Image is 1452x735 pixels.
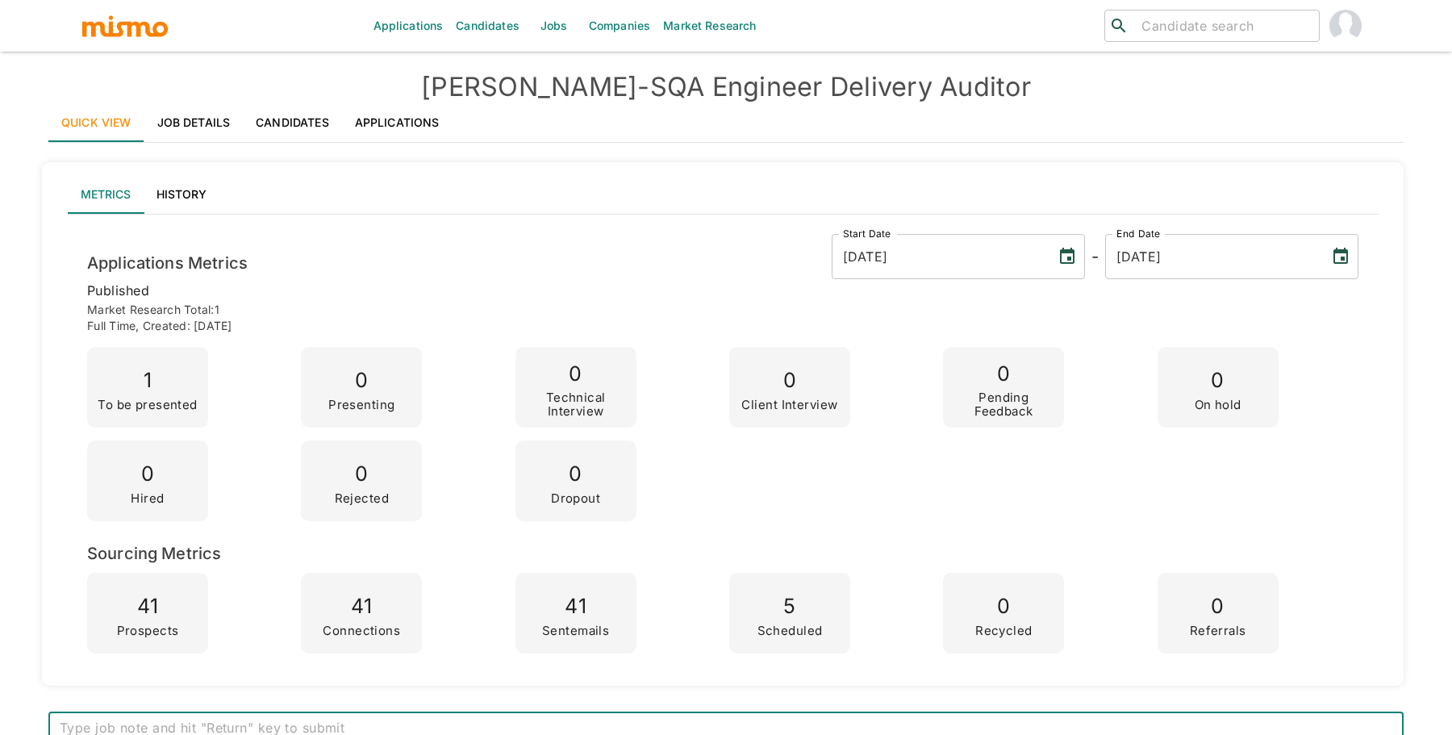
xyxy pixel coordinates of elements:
p: 41 [117,589,179,624]
p: Scheduled [757,624,823,638]
p: 0 [551,457,600,492]
p: Rejected [335,492,390,506]
p: 41 [542,589,609,624]
p: Full time , Created: [DATE] [87,318,1358,334]
label: Start Date [843,227,891,240]
p: 0 [975,589,1033,624]
p: Technical Interview [522,391,630,418]
p: 41 [323,589,400,624]
a: Quick View [48,103,144,142]
p: 0 [335,457,390,492]
p: Referrals [1190,624,1246,638]
p: 0 [741,363,837,399]
p: Recycled [975,624,1033,638]
button: Metrics [68,175,144,214]
button: Choose date, selected date is Aug 26, 2025 [1325,240,1357,273]
p: Prospects [117,624,179,638]
p: 0 [949,357,1058,392]
p: 0 [522,357,630,392]
p: Presenting [328,399,394,412]
p: Connections [323,624,400,638]
p: Market Research Total: 1 [87,302,1358,318]
a: Job Details [144,103,244,142]
h6: Sourcing Metrics [87,541,1358,566]
a: Candidates [243,103,342,142]
p: 1 [98,363,198,399]
p: 0 [1190,589,1246,624]
img: logo [81,14,169,38]
a: Applications [342,103,453,142]
p: Hired [131,492,164,506]
p: Pending Feedback [949,391,1058,418]
p: Sentemails [542,624,609,638]
input: Candidate search [1135,15,1312,37]
p: 5 [757,589,823,624]
p: published [87,279,1358,302]
button: Choose date, selected date is Apr 1, 2025 [1051,240,1083,273]
p: 0 [131,457,164,492]
p: To be presented [98,399,198,412]
p: Dropout [551,492,600,506]
label: End Date [1116,227,1160,240]
p: 0 [1195,363,1241,399]
button: History [144,175,219,214]
input: MM/DD/YYYY [832,234,1045,279]
img: Daniela Zito [1329,10,1362,42]
h4: [PERSON_NAME] - SQA Engineer Delivery Auditor [48,71,1404,103]
h6: - [1091,244,1099,269]
div: lab API tabs example [68,175,1378,214]
p: 0 [328,363,394,399]
p: On hold [1195,399,1241,412]
p: Client Interview [741,399,837,412]
input: MM/DD/YYYY [1105,234,1318,279]
h6: Applications Metrics [87,250,248,276]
